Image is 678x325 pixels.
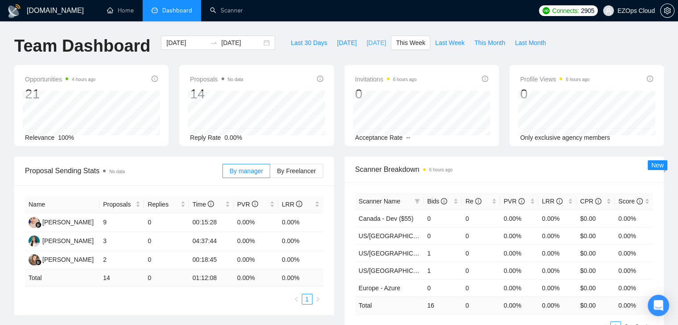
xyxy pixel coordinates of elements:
[234,232,278,251] td: 0.00%
[618,198,642,205] span: Score
[152,7,158,13] span: dashboard
[291,294,302,305] button: left
[500,262,538,279] td: 0.00%
[510,36,551,50] button: Last Month
[278,269,323,287] td: 0.00 %
[332,36,362,50] button: [DATE]
[278,251,323,269] td: 0.00%
[225,134,242,141] span: 0.00%
[576,244,615,262] td: $0.00
[538,279,577,297] td: 0.00%
[647,76,653,82] span: info-circle
[660,4,674,18] button: setting
[595,198,601,204] span: info-circle
[430,36,469,50] button: Last Week
[210,39,218,46] span: swap-right
[423,297,462,314] td: 16
[189,213,234,232] td: 00:15:28
[317,76,323,82] span: info-circle
[230,167,263,175] span: By manager
[286,36,332,50] button: Last 30 Days
[359,198,400,205] span: Scanner Name
[576,210,615,227] td: $0.00
[25,134,54,141] span: Relevance
[234,251,278,269] td: 0.00%
[396,38,425,48] span: This Week
[210,7,243,14] a: searchScanner
[355,297,424,314] td: Total
[312,294,323,305] li: Next Page
[538,297,577,314] td: 0.00 %
[423,227,462,244] td: 0
[25,165,222,176] span: Proposal Sending Stats
[651,162,664,169] span: New
[99,196,144,213] th: Proposals
[423,244,462,262] td: 1
[465,198,481,205] span: Re
[152,76,158,82] span: info-circle
[475,198,481,204] span: info-circle
[427,198,447,205] span: Bids
[538,262,577,279] td: 0.00%
[576,262,615,279] td: $0.00
[469,36,510,50] button: This Month
[552,6,579,16] span: Connects:
[315,297,321,302] span: right
[312,294,323,305] button: right
[500,297,538,314] td: 0.00 %
[355,134,403,141] span: Acceptance Rate
[25,196,99,213] th: Name
[25,269,99,287] td: Total
[500,279,538,297] td: 0.00%
[190,85,243,102] div: 14
[393,77,417,82] time: 6 hours ago
[72,77,95,82] time: 4 hours ago
[277,167,316,175] span: By Freelancer
[296,201,302,207] span: info-circle
[302,294,312,305] li: 1
[615,297,653,314] td: 0.00 %
[291,294,302,305] li: Previous Page
[615,279,653,297] td: 0.00%
[359,250,470,257] a: US/[GEOGRAPHIC_DATA] - AWS ($40)
[615,262,653,279] td: 0.00%
[359,215,414,222] a: Canada - Dev ($55)
[538,227,577,244] td: 0.00%
[42,217,94,227] div: [PERSON_NAME]
[282,201,302,208] span: LRR
[99,213,144,232] td: 9
[302,294,312,304] a: 1
[278,232,323,251] td: 0.00%
[423,210,462,227] td: 0
[435,38,464,48] span: Last Week
[362,36,391,50] button: [DATE]
[193,201,214,208] span: Time
[29,236,40,247] img: TA
[355,85,417,102] div: 0
[144,232,189,251] td: 0
[162,7,192,14] span: Dashboard
[228,77,243,82] span: No data
[538,244,577,262] td: 0.00%
[234,213,278,232] td: 0.00%
[294,297,299,302] span: left
[355,164,653,175] span: Scanner Breakdown
[423,262,462,279] td: 1
[462,210,500,227] td: 0
[581,6,594,16] span: 2905
[291,38,327,48] span: Last 30 Days
[35,222,41,228] img: gigradar-bm.png
[520,74,590,85] span: Profile Views
[462,262,500,279] td: 0
[144,196,189,213] th: Replies
[500,227,538,244] td: 0.00%
[556,198,563,204] span: info-circle
[189,251,234,269] td: 00:18:45
[221,38,262,48] input: End date
[366,38,386,48] span: [DATE]
[462,279,500,297] td: 0
[520,85,590,102] div: 0
[337,38,357,48] span: [DATE]
[148,199,178,209] span: Replies
[415,199,420,204] span: filter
